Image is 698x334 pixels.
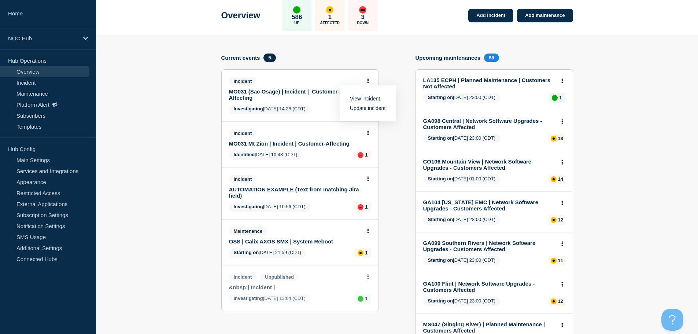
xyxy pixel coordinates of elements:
[423,297,501,306] span: [DATE] 23:00 (CDT)
[558,136,563,141] p: 18
[428,298,453,304] span: Starting on
[294,21,299,25] p: Up
[423,215,501,225] span: [DATE] 23:00 (CDT)
[292,14,302,21] p: 586
[229,284,361,290] a: &nbsp;| Incident |
[416,55,481,61] h4: Upcoming maintenances
[229,77,257,85] span: Incident
[328,14,332,21] p: 1
[234,250,259,255] span: Starting on
[229,175,257,183] span: Incident
[428,176,453,181] span: Starting on
[365,152,368,158] p: 1
[234,204,263,209] span: Investigating
[229,140,361,147] a: MO031 Mt Zion | Incident | Customer-Affecting
[428,95,453,100] span: Starting on
[293,6,300,14] div: up
[423,93,501,103] span: [DATE] 23:00 (CDT)
[358,296,363,302] div: up
[551,176,557,182] div: affected
[229,129,257,137] span: Incident
[350,96,380,102] a: View incident
[484,54,499,62] span: 68
[423,256,501,265] span: [DATE] 23:00 (CDT)
[229,88,361,101] a: MO031 (Sac Osage) | Incident | Customer-Affecting
[229,248,306,258] span: [DATE] 21:59 (CDT)
[234,296,263,301] span: Investigating
[326,6,333,14] div: affected
[234,106,263,111] span: Investigating
[428,135,453,141] span: Starting on
[229,294,310,304] span: [DATE] 13:04 (CDT)
[359,6,366,14] div: down
[365,296,368,301] p: 1
[423,77,555,89] a: LA135 ECPH | Planned Maintenance | Customers Not Affected
[229,186,361,199] a: AUTOMATION EXAMPLE (Text from matching Jira field)
[558,176,563,182] p: 14
[423,321,555,334] a: MS047 (Singing River) | Planned Maintenance | Customers Affected
[229,104,310,114] span: [DATE] 14:28 (CDT)
[365,250,368,256] p: 1
[423,118,555,130] a: GA098 Central | Network Software Upgrades - Customers Affected
[551,136,557,142] div: affected
[357,21,369,25] p: Down
[551,217,557,223] div: affected
[350,105,385,111] a: Update incident
[229,273,257,281] span: Incident
[365,204,368,210] p: 1
[358,250,363,256] div: affected
[517,9,573,22] a: Add maintenance
[263,54,276,62] span: 5
[661,309,683,331] iframe: Help Scout Beacon - Open
[423,134,501,143] span: [DATE] 23:00 (CDT)
[551,298,557,304] div: affected
[358,204,363,210] div: down
[423,158,555,171] a: CO106 Mountain View | Network Software Upgrades - Customers Affected
[361,14,365,21] p: 3
[558,298,563,304] p: 12
[552,95,558,101] div: up
[260,273,299,281] span: Unpublished
[551,258,557,264] div: affected
[423,280,555,293] a: GA100 Flint | Network Software Upgrades - Customers Affected
[234,152,255,157] span: Identified
[229,150,302,160] span: [DATE] 10:43 (CDT)
[423,175,501,184] span: [DATE] 01:00 (CDT)
[229,238,361,245] a: OSS | Calix AXOS SMX | System Reboot
[428,257,453,263] span: Starting on
[358,152,363,158] div: down
[423,199,555,212] a: GA104 [US_STATE] EMC | Network Software Upgrades - Customers Affected
[468,9,513,22] a: Add incident
[428,217,453,222] span: Starting on
[559,95,562,100] p: 1
[558,258,563,263] p: 11
[229,202,310,212] span: [DATE] 10:56 (CDT)
[320,21,340,25] p: Affected
[229,227,267,235] span: Maintenance
[423,240,555,252] a: GA099 Southern Rivers | Network Software Upgrades - Customers Affected
[221,55,260,61] h4: Current events
[8,35,78,41] p: NOC Hub
[558,217,563,223] p: 12
[221,10,261,21] h1: Overview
